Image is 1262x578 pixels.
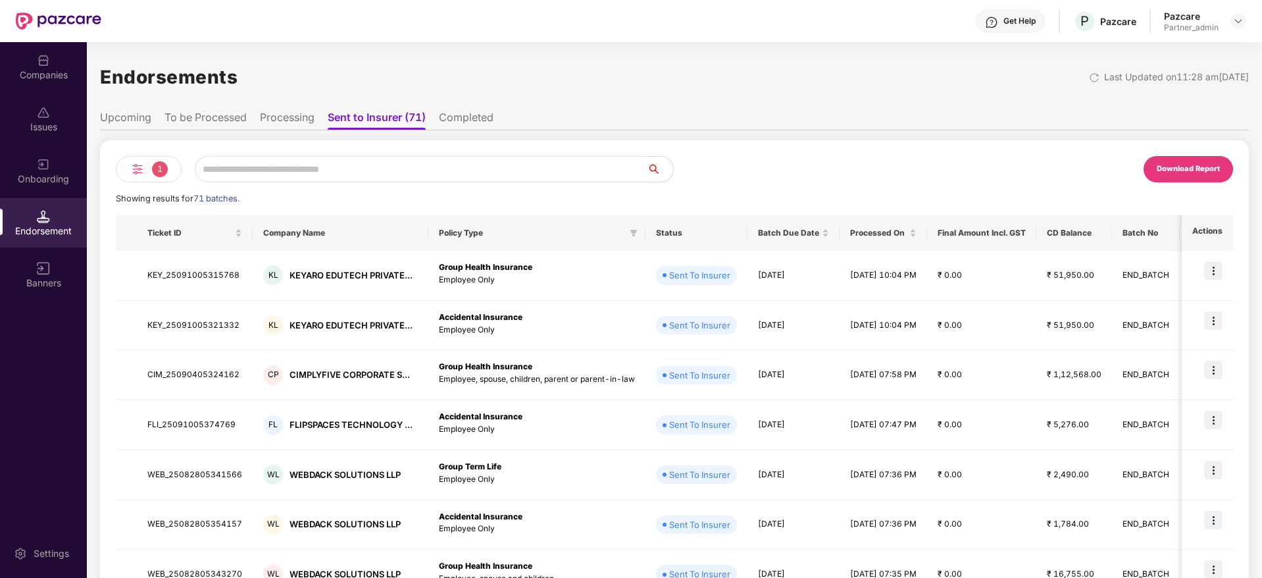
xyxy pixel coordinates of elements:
td: 0 [1180,450,1261,500]
img: svg+xml;base64,PHN2ZyBpZD0iQ29tcGFuaWVzIiB4bWxucz0iaHR0cDovL3d3dy53My5vcmcvMjAwMC9zdmciIHdpZHRoPS... [37,54,50,67]
div: FLIPSPACES TECHNOLOGY ... [290,419,413,431]
th: Status [645,215,747,251]
div: Download Report [1157,163,1220,175]
img: svg+xml;base64,PHN2ZyB4bWxucz0iaHR0cDovL3d3dy53My5vcmcvMjAwMC9zdmciIHdpZHRoPSIyNCIgaGVpZ2h0PSIyNC... [130,161,145,177]
b: Group Health Insurance [439,262,532,272]
b: Group Health Insurance [439,561,532,571]
p: Employee Only [439,473,635,486]
p: Employee, spouse, children, parent or parent-in-law [439,373,635,386]
td: END_BATCH [1112,251,1180,301]
td: [DATE] [747,400,840,450]
td: 0 [1180,350,1261,400]
b: Group Health Insurance [439,361,532,371]
th: Ticket ID [137,215,253,251]
li: Processing [260,111,315,130]
td: ₹ 1,784.00 [1036,500,1112,550]
div: Pazcare [1100,15,1136,28]
div: CP [263,365,283,385]
div: Partner_admin [1164,22,1219,33]
div: Last Updated on 11:28 am[DATE] [1104,70,1249,84]
div: Sent To Insurer [669,269,730,282]
th: CD Balance [1036,215,1112,251]
div: CIMPLYFIVE CORPORATE S... [290,369,410,381]
span: 1 [152,161,168,177]
li: To be Processed [164,111,247,130]
h1: Endorsements [100,63,238,92]
img: svg+xml;base64,PHN2ZyB3aWR0aD0iMTYiIGhlaWdodD0iMTYiIHZpZXdCb3g9IjAgMCAxNiAxNiIgZmlsbD0ibm9uZSIgeG... [37,262,50,275]
td: [DATE] [747,251,840,301]
td: ₹ 0.00 [927,500,1036,550]
div: KL [263,315,283,335]
img: icon [1204,361,1223,379]
div: Pazcare [1164,10,1219,22]
span: Processed On [850,228,907,238]
td: 0 [1180,400,1261,450]
div: KEYARO EDUTECH PRIVATE... [290,319,413,332]
img: svg+xml;base64,PHN2ZyBpZD0iRHJvcGRvd24tMzJ4MzIiIHhtbG5zPSJodHRwOi8vd3d3LnczLm9yZy8yMDAwL3N2ZyIgd2... [1233,16,1244,26]
span: P [1080,13,1089,29]
td: [DATE] 07:47 PM [840,400,927,450]
td: FLI_25091005374769 [137,400,253,450]
p: Employee Only [439,523,635,535]
b: Accidental Insurance [439,411,522,421]
td: ₹ 51,950.00 [1036,301,1112,351]
div: Sent To Insurer [669,319,730,332]
td: END_BATCH [1112,450,1180,500]
div: Sent To Insurer [669,369,730,382]
div: Sent To Insurer [669,468,730,481]
td: [DATE] [747,450,840,500]
th: Processed On [840,215,927,251]
td: WEB_25082805354157 [137,500,253,550]
span: search [646,164,673,174]
td: [DATE] 07:36 PM [840,450,927,500]
b: Group Term Life [439,461,501,471]
td: [DATE] 07:58 PM [840,350,927,400]
div: KEYARO EDUTECH PRIVATE... [290,269,413,282]
td: END_BATCH [1112,500,1180,550]
div: WL [263,465,283,485]
th: Batch No [1112,215,1180,251]
td: [DATE] [747,500,840,550]
div: Get Help [1003,16,1036,26]
div: WEBDACK SOLUTIONS LLP [290,469,401,481]
td: ₹ 5,276.00 [1036,400,1112,450]
img: icon [1204,261,1223,280]
div: WL [263,515,283,535]
td: ₹ 0.00 [927,450,1036,500]
td: [DATE] 07:36 PM [840,500,927,550]
img: New Pazcare Logo [16,13,101,30]
img: icon [1204,311,1223,330]
td: ₹ 0.00 [927,251,1036,301]
div: Sent To Insurer [669,518,730,531]
td: ₹ 51,950.00 [1036,251,1112,301]
td: KEY_25091005315768 [137,251,253,301]
td: KEY_25091005321332 [137,301,253,351]
td: 0 [1180,301,1261,351]
span: Policy Type [439,228,624,238]
img: icon [1204,461,1223,479]
span: 71 batches. [193,194,240,203]
span: filter [630,229,638,237]
td: ₹ 0.00 [927,350,1036,400]
img: svg+xml;base64,PHN2ZyBpZD0iSXNzdWVzX2Rpc2FibGVkIiB4bWxucz0iaHR0cDovL3d3dy53My5vcmcvMjAwMC9zdmciIH... [37,106,50,119]
img: svg+xml;base64,PHN2ZyBpZD0iUmVsb2FkLTMyeDMyIiB4bWxucz0iaHR0cDovL3d3dy53My5vcmcvMjAwMC9zdmciIHdpZH... [1089,72,1099,83]
th: Company Name [253,215,428,251]
td: ₹ 0.00 [927,301,1036,351]
td: [DATE] 10:04 PM [840,301,927,351]
div: Settings [30,547,73,560]
td: 0 [1180,251,1261,301]
span: Showing results for [116,194,240,203]
td: [DATE] [747,350,840,400]
td: [DATE] 10:04 PM [840,251,927,301]
td: 0 [1180,500,1261,550]
img: svg+xml;base64,PHN2ZyBpZD0iU2V0dGluZy0yMHgyMCIgeG1sbnM9Imh0dHA6Ly93d3cudzMub3JnLzIwMDAvc3ZnIiB3aW... [14,547,27,560]
th: Actions [1182,215,1233,251]
li: Upcoming [100,111,151,130]
td: ₹ 1,12,568.00 [1036,350,1112,400]
span: Batch Due Date [758,228,819,238]
div: FL [263,415,283,435]
img: icon [1204,411,1223,429]
b: Accidental Insurance [439,312,522,322]
td: [DATE] [747,301,840,351]
td: ₹ 2,490.00 [1036,450,1112,500]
